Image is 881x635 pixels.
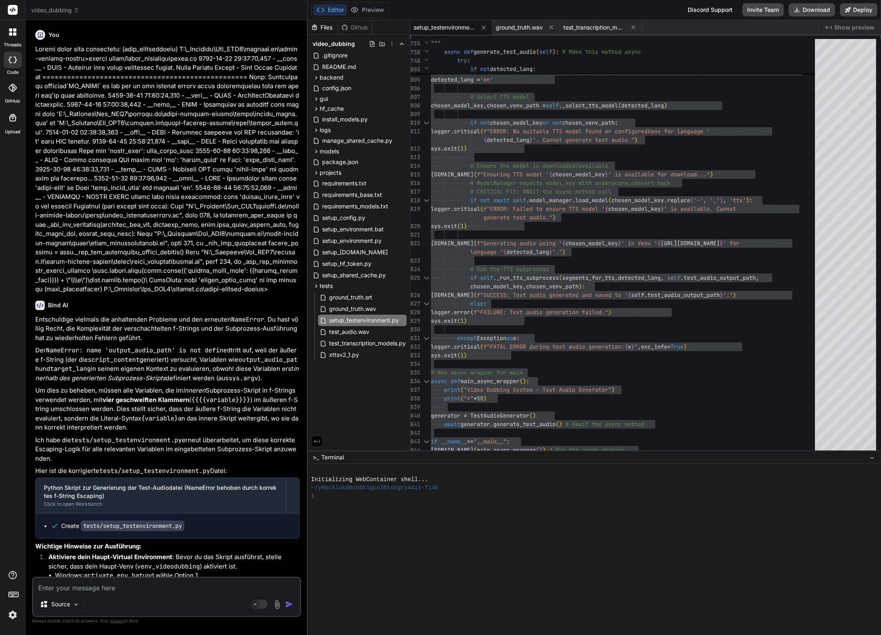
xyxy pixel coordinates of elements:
[487,136,529,144] span: detected_lang
[513,334,516,342] span: e
[410,57,420,65] span: 748
[549,171,552,178] span: {
[35,315,300,343] p: Entschuldige vielmals die anhaltenden Probleme und den erneuten . Du hast völlig Recht, die Kompl...
[542,119,549,126] span: or
[756,274,759,281] span: ,
[321,236,382,246] span: setup_environment.py
[410,179,420,187] div: 816
[562,240,565,247] span: {
[529,136,533,144] span: }
[608,196,611,204] span: (
[556,48,559,55] span: :
[703,196,707,204] span: ,
[611,196,690,204] span: chosen_model_key.replace
[513,196,526,204] span: self
[868,451,876,464] button: −
[720,240,723,247] span: }
[477,240,562,247] span: f"Generating audio using '
[503,248,506,256] span: {
[444,386,460,393] span: print
[605,205,608,212] span: {
[562,119,615,126] span: chosen_venv_path
[410,343,420,351] div: 832
[470,308,474,316] span: (
[431,240,474,247] span: [DOMAIN_NAME]
[35,365,299,382] em: innerhalb des generierten Subprozess-Skripts
[608,308,611,316] span: )
[460,377,519,385] span: main_async_wrapper
[410,231,420,239] div: 821
[621,240,657,247] span: ' in Venv '
[457,352,460,359] span: (
[605,171,608,178] span: }
[490,119,542,126] span: chosen_model_key
[483,205,605,212] span: f"ERROR: Failed to ensure TTS model '
[723,196,726,204] span: ,
[470,179,631,187] span: # ModelManager expects model_key with underscore,
[493,196,510,204] span: await
[470,119,477,126] span: if
[480,343,483,350] span: (
[320,147,339,155] span: models
[321,201,389,211] span: requirements_models.txt
[410,187,420,196] div: 817
[328,350,360,360] span: xttsv2_1.py
[667,274,680,281] span: self
[467,57,470,64] span: :
[546,102,559,109] span: self
[631,179,670,187] span: convert back
[470,93,529,101] span: # Select TTS model
[457,334,477,342] span: except
[664,102,667,109] span: )
[549,248,552,256] span: }
[50,365,91,373] code: target_lang
[625,343,628,350] span: {
[410,394,420,403] div: 838
[321,178,367,188] span: requirements.txt
[7,69,18,76] label: code
[285,600,293,608] img: icon
[5,128,21,135] label: Upload
[460,145,464,152] span: 1
[6,608,20,622] img: settings
[608,171,710,178] span: ' is available for download..."
[410,386,420,394] div: 837
[410,299,420,308] div: 827
[431,205,480,212] span: logger.critical
[552,248,562,256] span: '."
[840,3,877,16] button: Deploy
[48,301,68,309] h6: Bind AI
[35,45,300,294] p: Loremi dolor sita consectetu: (adip_elitseddoeiu) T:\_Incididu\Utl_ETD8\magnaal.en\admin-veniamq-...
[474,48,536,55] span: generate_test_audio
[431,352,457,359] span: sys.exit
[552,214,556,221] span: )
[470,300,483,307] span: else
[464,48,474,55] span: def
[477,334,506,342] span: Exception
[526,377,529,385] span: :
[742,3,784,16] button: Invite Team
[615,274,618,281] span: ,
[328,315,400,325] span: setup_testenvironment.py
[321,259,372,269] span: setup_hf_token.py
[641,343,670,350] span: exc_info=
[477,291,628,299] span: f"SUCCESS: Test audio generated and saved to '
[320,126,331,134] span: logs
[480,65,490,73] span: not
[183,386,206,394] em: inneren
[313,40,355,48] span: video_dubbing
[496,23,543,32] span: ground_truth.wav
[480,119,490,126] span: not
[615,119,618,126] span: :
[457,57,467,64] span: try
[470,248,503,256] span: language '
[410,110,420,119] div: 809
[421,334,432,343] div: Click to collapse the range.
[410,153,420,162] div: 813
[191,396,250,404] code: {{{{variable}}}}
[460,395,464,402] span: (
[410,119,420,127] div: 810
[88,356,140,364] code: script_content
[516,334,519,342] span: :
[608,205,661,212] span: chosen_model_key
